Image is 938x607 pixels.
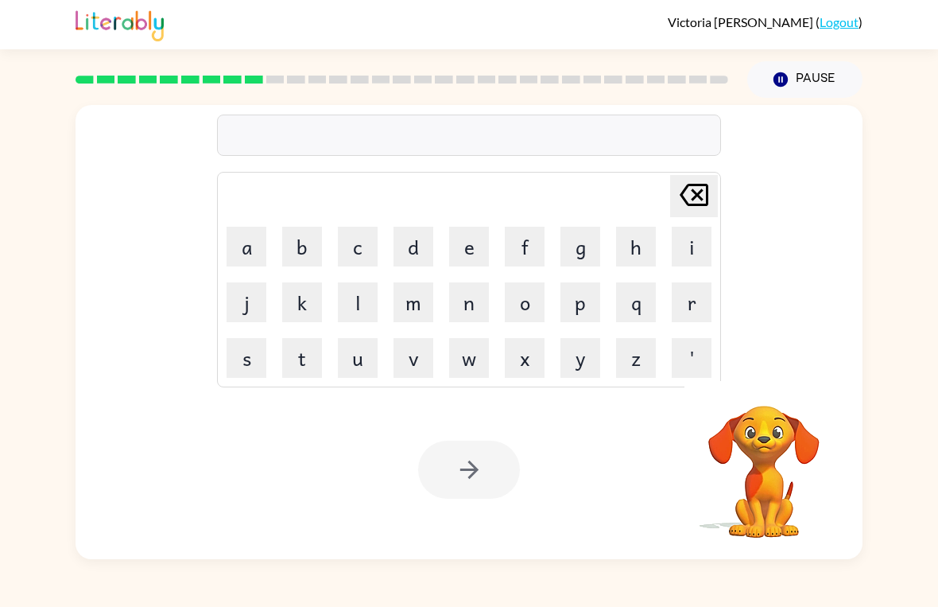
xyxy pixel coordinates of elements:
button: ' [672,338,711,378]
button: x [505,338,545,378]
button: n [449,282,489,322]
video: Your browser must support playing .mp4 files to use Literably. Please try using another browser. [684,381,843,540]
button: b [282,227,322,267]
button: z [616,338,656,378]
div: ( ) [668,14,862,29]
button: t [282,338,322,378]
button: u [338,338,378,378]
button: i [672,227,711,267]
button: y [560,338,600,378]
button: g [560,227,600,267]
button: f [505,227,545,267]
button: v [393,338,433,378]
button: k [282,282,322,322]
span: Victoria [PERSON_NAME] [668,14,816,29]
button: j [227,282,266,322]
button: s [227,338,266,378]
button: m [393,282,433,322]
button: c [338,227,378,267]
button: r [672,282,711,322]
button: e [449,227,489,267]
button: a [227,227,266,267]
button: d [393,227,433,267]
img: Literably [76,6,164,41]
button: w [449,338,489,378]
button: h [616,227,656,267]
button: o [505,282,545,322]
button: q [616,282,656,322]
button: p [560,282,600,322]
a: Logout [820,14,859,29]
button: l [338,282,378,322]
button: Pause [747,61,862,98]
